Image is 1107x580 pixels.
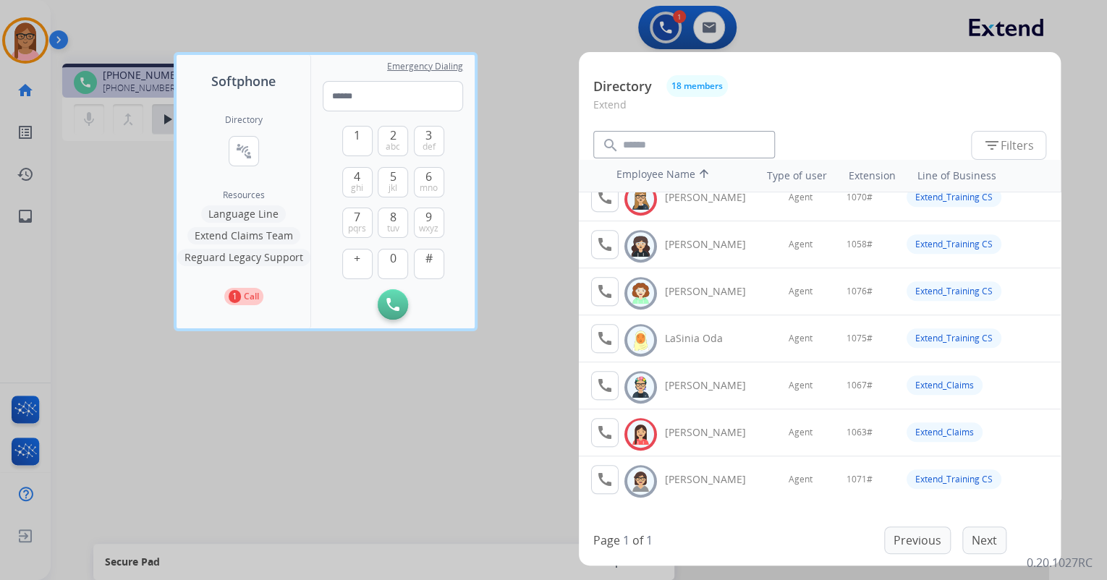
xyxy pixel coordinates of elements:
[789,192,813,203] span: Agent
[907,469,1001,489] div: Extend_Training CS
[665,284,762,299] div: [PERSON_NAME]
[414,249,444,279] button: #
[420,182,438,194] span: mno
[425,168,432,185] span: 6
[342,167,373,197] button: 4ghi
[387,61,463,72] span: Emergency Dialing
[425,250,433,267] span: #
[224,288,263,305] button: 1Call
[342,208,373,238] button: 7pqrs
[609,160,739,192] th: Employee Name
[665,472,762,487] div: [PERSON_NAME]
[596,283,614,300] mat-icon: call
[354,250,360,267] span: +
[789,333,813,344] span: Agent
[666,75,728,97] button: 18 members
[789,286,813,297] span: Agent
[596,471,614,488] mat-icon: call
[386,141,400,153] span: abc
[414,208,444,238] button: 9wxyz
[378,126,408,156] button: 2abc
[665,378,762,393] div: [PERSON_NAME]
[386,298,399,311] img: call-button
[630,188,651,210] img: avatar
[378,167,408,197] button: 5jkl
[907,328,1001,348] div: Extend_Training CS
[665,190,762,205] div: [PERSON_NAME]
[596,377,614,394] mat-icon: call
[235,142,253,160] mat-icon: connect_without_contact
[847,192,873,203] span: 1070#
[419,223,438,234] span: wxyz
[1027,554,1093,571] p: 0.20.1027RC
[847,286,873,297] span: 1076#
[907,422,983,442] div: Extend_Claims
[847,474,873,485] span: 1071#
[354,127,360,144] span: 1
[665,425,762,440] div: [PERSON_NAME]
[789,239,813,250] span: Agent
[909,161,1053,190] th: Line of Business
[841,161,902,190] th: Extension
[187,227,300,244] button: Extend Claims Team
[593,97,1046,124] p: Extend
[425,208,432,226] span: 9
[632,532,643,549] p: of
[211,71,276,91] span: Softphone
[348,223,366,234] span: pqrs
[378,249,408,279] button: 0
[983,137,1001,154] mat-icon: filter_list
[225,114,263,126] h2: Directory
[789,474,813,485] span: Agent
[695,167,713,184] mat-icon: arrow_upward
[351,182,363,194] span: ghi
[971,131,1046,160] button: Filters
[983,137,1034,154] span: Filters
[602,137,619,154] mat-icon: search
[907,187,1001,207] div: Extend_Training CS
[630,423,651,445] img: avatar
[847,239,873,250] span: 1058#
[593,532,620,549] p: Page
[354,168,360,185] span: 4
[414,167,444,197] button: 6mno
[390,208,396,226] span: 8
[630,470,651,492] img: avatar
[390,250,396,267] span: 0
[223,189,265,201] span: Resources
[665,331,762,346] div: LaSinia Oda
[630,376,651,398] img: avatar
[847,427,873,438] span: 1063#
[630,282,651,304] img: avatar
[201,205,286,223] button: Language Line
[378,208,408,238] button: 8tuv
[342,126,373,156] button: 1
[423,141,436,153] span: def
[907,375,983,395] div: Extend_Claims
[342,249,373,279] button: +
[354,208,360,226] span: 7
[847,380,873,391] span: 1067#
[596,236,614,253] mat-icon: call
[907,281,1001,301] div: Extend_Training CS
[630,235,651,257] img: avatar
[630,329,651,351] img: avatar
[425,127,432,144] span: 3
[747,161,834,190] th: Type of user
[244,290,259,303] p: Call
[596,189,614,206] mat-icon: call
[177,249,310,266] button: Reguard Legacy Support
[789,380,813,391] span: Agent
[665,237,762,252] div: [PERSON_NAME]
[907,234,1001,254] div: Extend_Training CS
[387,223,399,234] span: tuv
[596,330,614,347] mat-icon: call
[593,77,652,96] p: Directory
[390,127,396,144] span: 2
[229,290,241,303] p: 1
[414,126,444,156] button: 3def
[789,427,813,438] span: Agent
[389,182,397,194] span: jkl
[847,333,873,344] span: 1075#
[390,168,396,185] span: 5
